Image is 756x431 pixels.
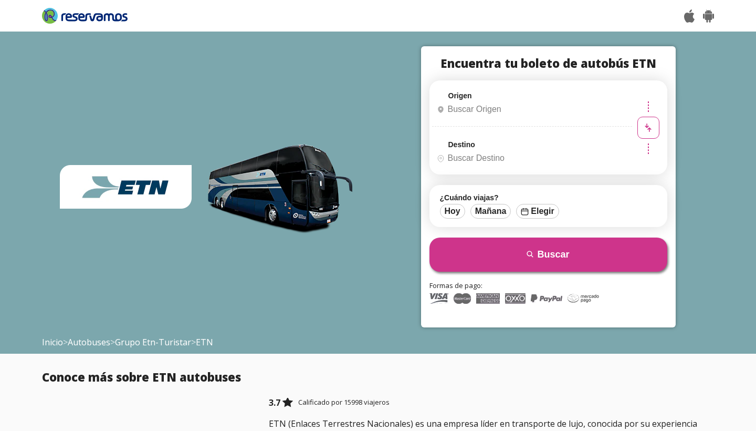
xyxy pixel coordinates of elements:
[448,91,472,100] label: Origen
[440,193,657,202] label: ¿Cuándo viajas?
[470,204,511,219] button: Mañana
[440,204,465,219] button: Hoy
[196,336,213,348] span: ETN
[703,9,714,23] img: Play Store
[568,293,599,304] img: Mercado Pago
[269,396,280,409] p: 3.7
[298,397,390,408] p: Calificado por 15998 viajeros
[42,336,63,348] a: Inicio
[42,336,213,348] span: > > >
[433,96,629,122] input: Buscar Origen
[42,368,714,386] h2: Conoce más sobre ETN autobuses
[429,238,667,272] button: Buscar
[448,140,475,149] label: Destino
[476,293,500,304] img: American Express
[684,9,695,23] img: App Store
[42,8,128,24] img: Reservamos
[531,293,562,304] img: PayPal
[429,281,667,291] p: Formas de pago:
[429,55,667,72] h1: Encuentra tu boleto de autobús ETN
[68,336,110,348] a: Autobuses
[505,293,525,304] img: Oxxo
[429,293,448,304] img: Visa
[115,336,191,348] a: Grupo Etn-Turistar
[454,293,471,304] img: Master Card
[516,204,559,219] button: Elegir
[42,135,370,240] img: hero-YnVzbGluZToxOA==
[433,145,629,171] input: Buscar Destino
